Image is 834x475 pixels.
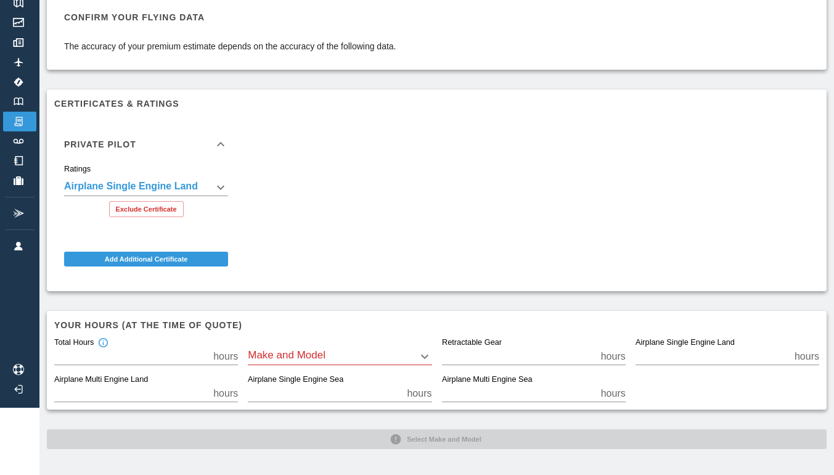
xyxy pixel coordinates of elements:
button: Exclude Certificate [109,201,184,217]
div: Total Hours [54,337,108,349]
label: Airplane Multi Engine Land [54,374,148,386]
p: hours [601,349,626,364]
p: hours [795,349,819,364]
h6: Private Pilot [64,140,136,149]
button: Add Additional Certificate [64,252,228,266]
svg: Total hours in fixed-wing aircraft [97,337,108,349]
label: Retractable Gear [442,337,502,349]
p: hours [407,386,431,401]
label: Airplane Single Engine Sea [248,374,343,386]
label: Airplane Multi Engine Sea [442,374,533,386]
label: Ratings [64,163,91,175]
h6: Your hours (at the time of quote) [54,318,819,332]
label: Airplane Single Engine Land [636,337,735,349]
h6: Confirm your flying data [64,10,396,24]
p: hours [213,386,238,401]
div: Private Pilot [54,164,238,227]
h6: Certificates & Ratings [54,97,819,110]
p: hours [213,349,238,364]
p: hours [601,386,626,401]
p: The accuracy of your premium estimate depends on the accuracy of the following data. [64,40,396,52]
div: Airplane Single Engine Land [64,179,228,196]
div: Private Pilot [54,125,238,164]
